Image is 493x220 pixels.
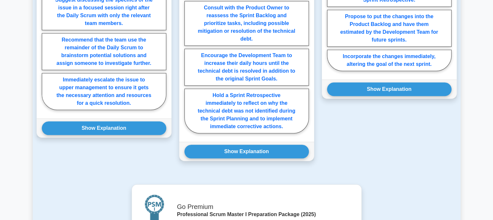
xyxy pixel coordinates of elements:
[327,50,452,71] label: Incorporate the changes immediately, altering the goal of the next sprint.
[184,89,309,133] label: Hold a Sprint Retrospective immediately to reflect on why the technical debt was not identified d...
[327,82,452,96] button: Show Explanation
[42,121,166,135] button: Show Explanation
[42,73,166,110] label: Immediately escalate the issue to upper management to ensure it gets the necessary attention and ...
[184,145,309,158] button: Show Explanation
[42,33,166,70] label: Recommend that the team use the remainder of the Daily Scrum to brainstorm potential solutions an...
[184,49,309,86] label: Encourage the Development Team to increase their daily hours until the technical debt is resolved...
[184,1,309,46] label: Consult with the Product Owner to reassess the Sprint Backlog and prioritize tasks, including pos...
[327,10,452,47] label: Propose to put the changes into the Product Backlog and have them estimated by the Development Te...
